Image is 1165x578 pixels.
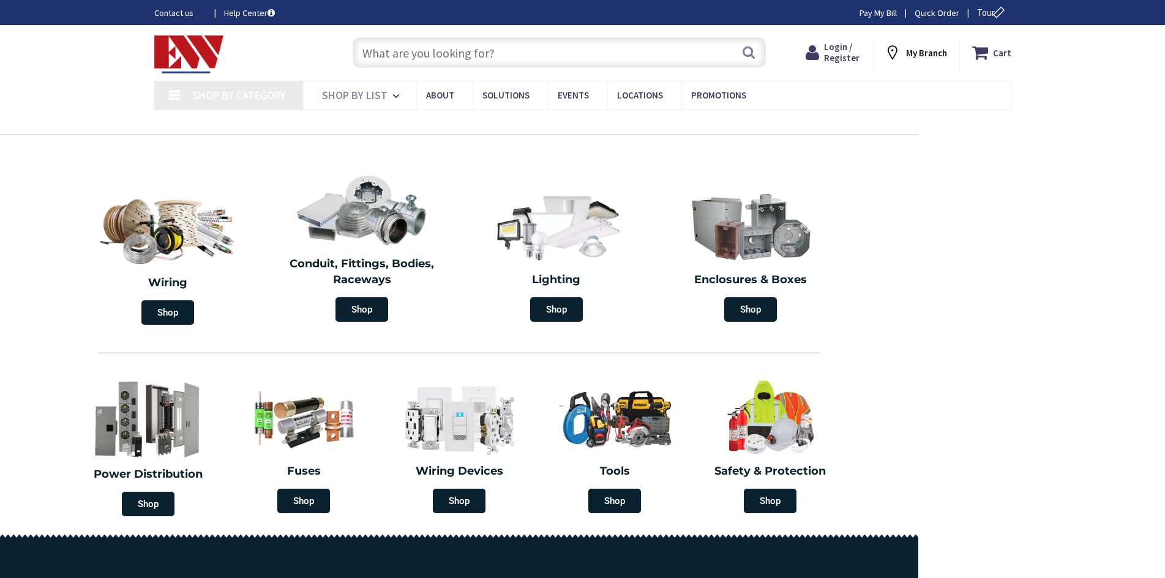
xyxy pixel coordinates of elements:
[860,7,897,19] a: Pay My Bill
[322,88,388,102] span: Shop By List
[154,35,224,73] img: Electrical Wholesalers, Inc.
[462,184,651,328] a: Lighting Shop
[558,89,589,101] span: Events
[77,275,259,291] h2: Wiring
[229,372,378,519] a: Fuses Shop
[384,372,534,519] a: Wiring Devices Shop
[806,42,860,64] a: Login / Register
[657,184,845,328] a: Enclosures & Boxes Shop
[617,89,663,101] span: Locations
[224,7,275,19] a: Help Center
[122,492,174,516] span: Shop
[277,489,330,513] span: Shop
[192,88,286,102] span: Shop By Category
[744,489,796,513] span: Shop
[154,7,204,19] a: Contact us
[468,272,645,288] h2: Lighting
[530,297,583,322] span: Shop
[77,467,220,483] h2: Power Distribution
[993,42,1011,64] strong: Cart
[884,42,947,64] div: My Branch
[70,371,226,522] a: Power Distribution Shop
[588,489,641,513] span: Shop
[702,464,839,480] h2: Safety & Protection
[906,47,947,59] strong: My Branch
[274,256,451,287] h2: Conduit, Fittings, Bodies, Raceways
[235,464,372,480] h2: Fuses
[546,464,683,480] h2: Tools
[426,89,454,101] span: About
[663,272,839,288] h2: Enclosures & Boxes
[482,89,530,101] span: Solutions
[977,7,1008,18] span: Tour
[141,300,194,325] span: Shop
[433,489,485,513] span: Shop
[268,168,457,328] a: Conduit, Fittings, Bodies, Raceways Shop
[915,7,959,19] a: Quick Order
[540,372,689,519] a: Tools Shop
[695,372,845,519] a: Safety & Protection Shop
[335,297,388,322] span: Shop
[70,184,265,331] a: Wiring Shop
[724,297,777,322] span: Shop
[691,89,746,101] span: Promotions
[972,42,1011,64] a: Cart
[391,464,528,480] h2: Wiring Devices
[353,37,766,68] input: What are you looking for?
[824,41,860,64] span: Login / Register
